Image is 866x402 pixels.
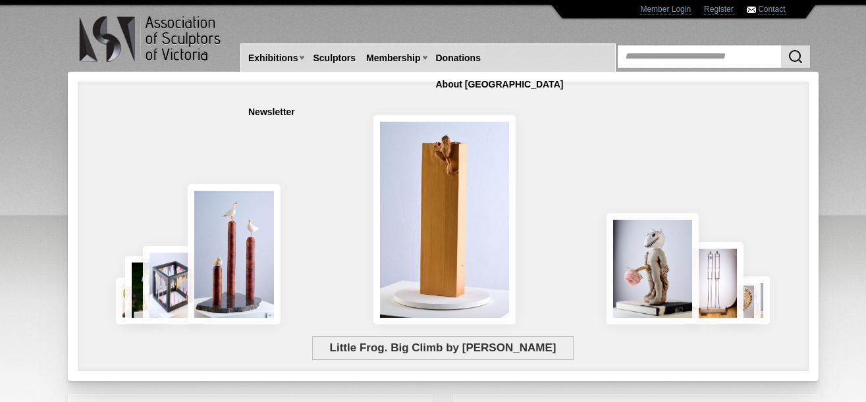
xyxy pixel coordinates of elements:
img: Contact ASV [747,7,756,13]
a: Donations [431,46,486,70]
a: Newsletter [243,100,300,124]
a: Membership [361,46,425,70]
a: Contact [758,5,785,14]
img: Swingers [684,242,744,324]
a: Sculptors [308,46,361,70]
span: Little Frog. Big Climb by [PERSON_NAME] [312,336,574,360]
a: Exhibitions [243,46,303,70]
img: logo.png [78,13,223,65]
a: Member Login [640,5,691,14]
img: Rising Tides [188,184,281,324]
img: Little Frog. Big Climb [373,115,516,324]
a: About [GEOGRAPHIC_DATA] [431,72,569,97]
a: Register [704,5,734,14]
img: Search [788,49,803,64]
img: Let There Be Light [607,213,699,324]
img: Waiting together for the Home coming [736,276,770,324]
